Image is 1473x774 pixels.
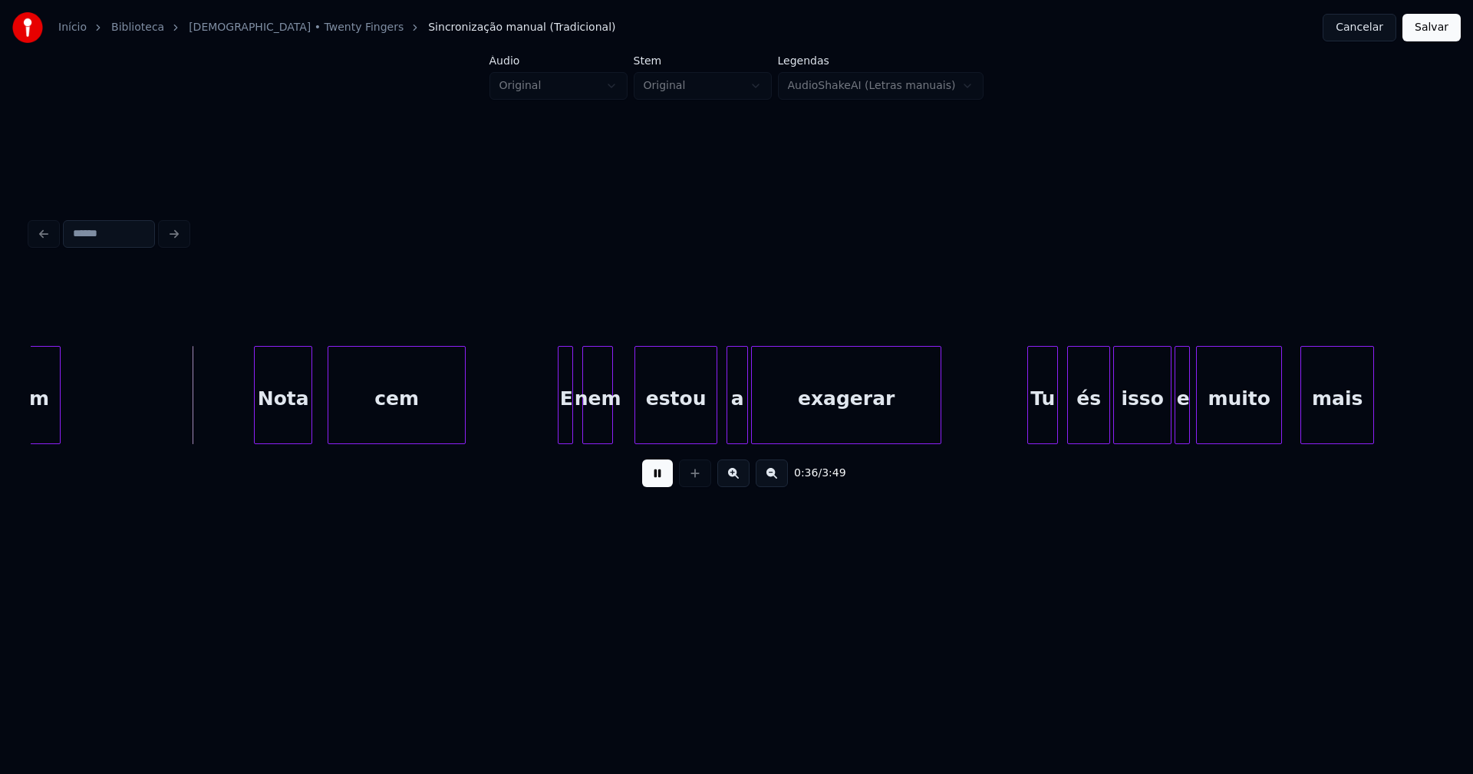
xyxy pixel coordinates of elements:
[634,55,772,66] label: Stem
[1402,14,1461,41] button: Salvar
[822,466,845,481] span: 3:49
[778,55,984,66] label: Legendas
[12,12,43,43] img: youka
[794,466,818,481] span: 0:36
[111,20,164,35] a: Biblioteca
[428,20,615,35] span: Sincronização manual (Tradicional)
[489,55,628,66] label: Áudio
[794,466,831,481] div: /
[1323,14,1396,41] button: Cancelar
[189,20,404,35] a: [DEMOGRAPHIC_DATA] • Twenty Fingers
[58,20,615,35] nav: breadcrumb
[58,20,87,35] a: Início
